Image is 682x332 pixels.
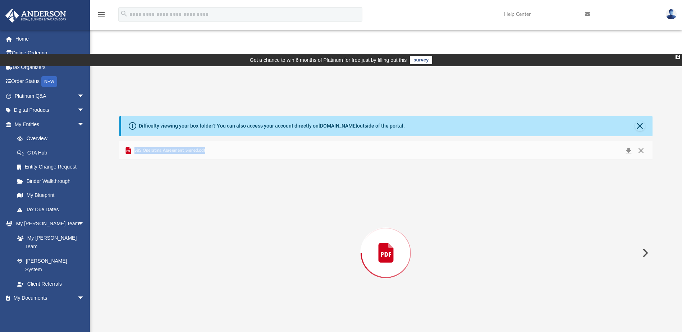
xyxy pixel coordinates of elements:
[10,305,88,319] a: Box
[10,174,95,188] a: Binder Walkthrough
[97,14,106,19] a: menu
[10,188,92,203] a: My Blueprint
[5,103,95,117] a: Digital Productsarrow_drop_down
[10,160,95,174] a: Entity Change Request
[97,10,106,19] i: menu
[5,291,92,305] a: My Documentsarrow_drop_down
[10,277,92,291] a: Client Referrals
[5,89,95,103] a: Platinum Q&Aarrow_drop_down
[139,122,405,130] div: Difficulty viewing your box folder? You can also access your account directly on outside of the p...
[622,146,635,156] button: Download
[41,76,57,87] div: NEW
[666,9,677,19] img: User Pic
[5,117,95,132] a: My Entitiesarrow_drop_down
[77,291,92,306] span: arrow_drop_down
[10,202,95,217] a: Tax Due Dates
[637,243,653,263] button: Next File
[10,132,95,146] a: Overview
[635,121,645,131] button: Close
[250,56,407,64] div: Get a chance to win 6 months of Platinum for free just by filling out this
[319,123,357,129] a: [DOMAIN_NAME]
[77,89,92,103] span: arrow_drop_down
[3,9,68,23] img: Anderson Advisors Platinum Portal
[5,74,95,89] a: Order StatusNEW
[77,103,92,118] span: arrow_drop_down
[5,217,92,231] a: My [PERSON_NAME] Teamarrow_drop_down
[5,60,95,74] a: Tax Organizers
[10,254,92,277] a: [PERSON_NAME] System
[120,10,128,18] i: search
[77,217,92,231] span: arrow_drop_down
[410,56,432,64] a: survey
[133,147,205,154] span: SBS Operating Agreement_Signed.pdf
[10,231,88,254] a: My [PERSON_NAME] Team
[676,55,680,59] div: close
[77,117,92,132] span: arrow_drop_down
[635,146,647,156] button: Close
[5,46,95,60] a: Online Ordering
[5,32,95,46] a: Home
[10,146,95,160] a: CTA Hub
